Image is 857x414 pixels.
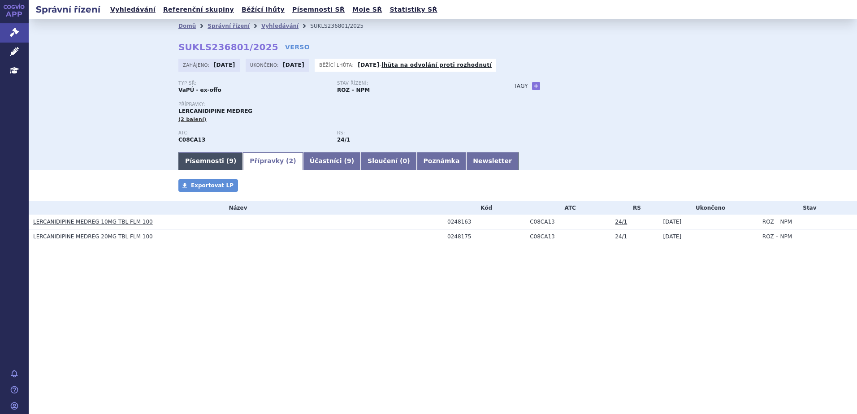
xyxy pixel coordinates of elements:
[178,81,328,86] p: Typ SŘ:
[337,87,370,93] strong: ROZ – NPM
[610,201,658,215] th: RS
[178,23,196,29] a: Domů
[663,233,682,240] span: [DATE]
[758,229,857,244] td: ROZ – NPM
[381,62,492,68] a: lhůta na odvolání proti rozhodnutí
[417,152,467,170] a: Poznámka
[191,182,234,189] span: Exportovat LP
[33,219,153,225] a: LERCANIDIPINE MEDREG 10MG TBL FLM 100
[337,81,487,86] p: Stav řízení:
[663,219,682,225] span: [DATE]
[178,116,207,122] span: (2 balení)
[29,3,108,16] h2: Správní řízení
[250,61,281,69] span: Ukončeno:
[525,201,610,215] th: ATC
[178,102,496,107] p: Přípravky:
[615,233,627,240] a: 24/1
[337,137,350,143] strong: antihypertenziva, blokátory kalciových kanálů dihydropyridinového typu dlouhodobě působící, p.o.
[358,62,379,68] strong: [DATE]
[178,108,252,114] span: LERCANIDIPINE MEDREG
[659,201,758,215] th: Ukončeno
[178,179,238,192] a: Exportovat LP
[525,215,610,229] td: LERKANIDIPIN
[447,233,525,240] div: 0248175
[289,157,294,164] span: 2
[229,157,234,164] span: 9
[239,4,287,16] a: Běžící lhůty
[466,152,519,170] a: Newsletter
[447,219,525,225] div: 0248163
[387,4,440,16] a: Statistiky SŘ
[347,157,351,164] span: 9
[443,201,525,215] th: Kód
[337,130,487,136] p: RS:
[29,201,443,215] th: Název
[358,61,492,69] p: -
[243,152,303,170] a: Přípravky (2)
[178,152,243,170] a: Písemnosti (9)
[532,82,540,90] a: +
[178,87,221,93] strong: VaPÚ - ex-offo
[514,81,528,91] h3: Tagy
[525,229,610,244] td: LERKANIDIPIN
[758,201,857,215] th: Stav
[208,23,250,29] a: Správní řízení
[303,152,361,170] a: Účastníci (9)
[350,4,385,16] a: Moje SŘ
[361,152,416,170] a: Sloučení (0)
[283,62,304,68] strong: [DATE]
[261,23,299,29] a: Vyhledávání
[108,4,158,16] a: Vyhledávání
[290,4,347,16] a: Písemnosti SŘ
[758,215,857,229] td: ROZ – NPM
[310,19,375,33] li: SUKLS236801/2025
[319,61,355,69] span: Běžící lhůta:
[178,130,328,136] p: ATC:
[178,137,205,143] strong: LERKANIDIPIN
[615,219,627,225] a: 24/1
[33,233,153,240] a: LERCANIDIPINE MEDREG 20MG TBL FLM 100
[178,42,278,52] strong: SUKLS236801/2025
[183,61,211,69] span: Zahájeno:
[403,157,407,164] span: 0
[214,62,235,68] strong: [DATE]
[160,4,237,16] a: Referenční skupiny
[285,43,310,52] a: VERSO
